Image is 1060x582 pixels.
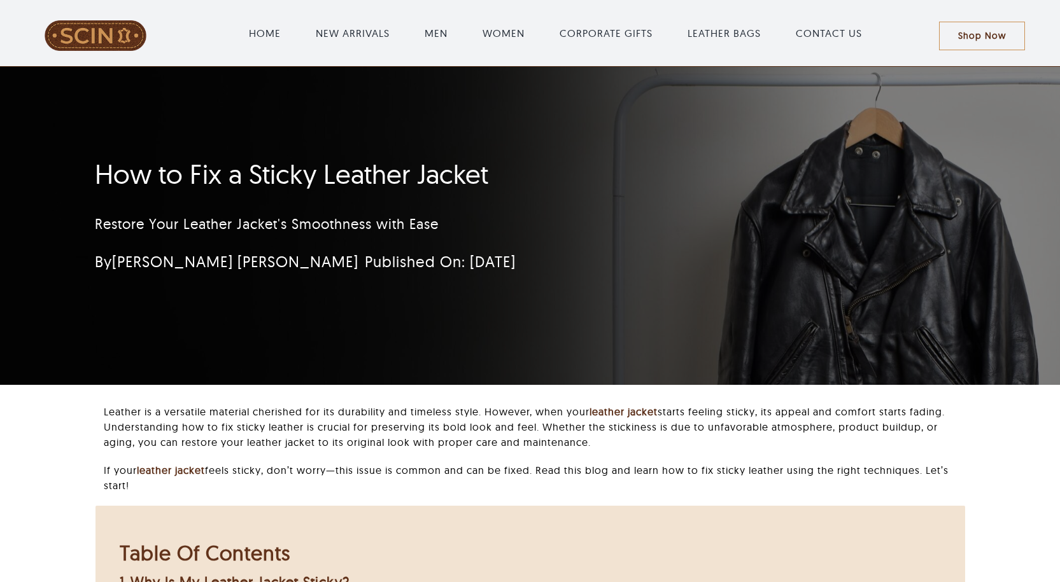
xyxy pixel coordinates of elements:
nav: Main Menu [173,13,939,53]
a: Shop Now [939,22,1025,50]
a: leather jacket [137,464,205,476]
a: CORPORATE GIFTS [560,25,653,41]
h1: How to Fix a Sticky Leather Jacket [95,158,814,190]
a: HOME [249,25,281,41]
a: CONTACT US [796,25,862,41]
a: [PERSON_NAME] [PERSON_NAME] [112,252,358,271]
p: Leather is a versatile material cherished for its durability and timeless style. However, when yo... [104,404,965,450]
span: Shop Now [958,31,1006,41]
a: NEW ARRIVALS [316,25,390,41]
span: By [95,252,358,271]
a: MEN [425,25,448,41]
span: Published On: [DATE] [365,252,516,271]
p: Restore Your Leather Jacket's Smoothness with Ease [95,214,814,235]
a: WOMEN [483,25,525,41]
p: If your feels sticky, don’t worry—this issue is common and can be fixed. Read this blog and learn... [104,462,965,493]
a: leather jacket [590,405,658,418]
b: Table Of Contents [120,540,290,565]
a: LEATHER BAGS [688,25,761,41]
